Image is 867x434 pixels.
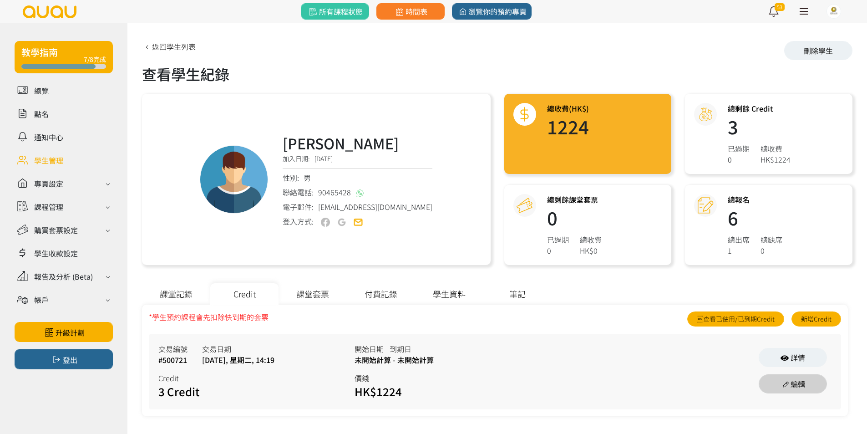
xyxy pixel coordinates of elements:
div: 未開始計算 - 未開始計算 [355,354,551,365]
div: 3 Credit [158,383,286,400]
div: HK$1224 [761,154,791,165]
h1: 1224 [547,117,589,136]
h1: 6 [728,209,782,227]
div: 總收費 [761,143,791,154]
div: 1 [728,245,750,256]
div: 0 [761,245,782,256]
div: 交易編號 [158,343,188,354]
img: whatsapp@2x.png [356,189,364,197]
h3: [PERSON_NAME] [283,132,432,154]
div: 專頁設定 [34,178,63,189]
div: 總出席 [728,234,750,245]
div: Credit [158,373,355,383]
span: 瀏覽你的預約專頁 [457,6,527,17]
div: 已過期 [547,234,569,245]
div: 已過期 [728,143,750,154]
h1: 0 [547,209,602,227]
span: 90465428 [318,187,351,198]
a: 新增Credit [791,311,841,327]
div: 電子郵件: [283,201,432,212]
div: [DATE], 星期二, 14:19 [202,354,274,365]
img: courseCredit@2x.png [517,198,532,214]
img: attendance@2x.png [698,198,714,214]
div: 0 [547,245,569,256]
img: total@2x.png [517,107,532,123]
div: 購買套票設定 [34,225,78,235]
a: 返回學生列表 [142,41,196,52]
img: user-fb-off.png [321,218,330,227]
span: [EMAIL_ADDRESS][DOMAIN_NAME] [318,201,432,212]
div: 總收費 [580,234,602,245]
img: credit@2x.png [698,107,714,123]
div: 性別: [283,172,432,183]
img: user-email-on.png [354,218,363,227]
a: 編輯 [759,374,827,393]
h3: 總剩餘課堂套票 [547,194,602,205]
span: 時間表 [394,6,427,17]
h1: 3 [728,117,791,136]
div: *學生預約課程會先扣除快到期的套票 [149,311,269,327]
div: 總缺席 [761,234,782,245]
div: HK$1224 [355,383,482,400]
div: 課堂記錄 [142,283,210,305]
span: [DATE] [314,154,333,163]
div: 付費記錄 [347,283,415,305]
img: user-google-off.png [337,218,346,227]
div: 0 [728,154,750,165]
div: 課程管理 [34,201,63,212]
div: 筆記 [483,283,552,305]
a: 所有課程狀態 [301,3,369,20]
span: 53 [775,3,785,11]
h3: 總剩餘 Credit [728,103,791,114]
h3: 總收費(HK$) [547,103,589,114]
div: 登入方式: [283,216,314,227]
a: 查看已使用/已到期Credit [687,311,784,327]
div: 交易日期 [202,343,274,354]
div: 加入日期: [283,154,432,168]
h3: 總報名 [728,194,782,205]
img: logo.svg [22,5,77,18]
div: #500721 [158,354,188,365]
div: 課堂套票 [279,283,347,305]
a: 升級計劃 [15,322,113,342]
div: 開始日期 - 到期日 [355,343,551,354]
a: 瀏覽你的預約專頁 [452,3,532,20]
div: 學生資料 [415,283,483,305]
div: 價錢 [355,373,551,383]
div: 聯絡電話: [283,187,432,198]
div: 報告及分析 (Beta) [34,271,93,282]
span: 所有課程狀態 [307,6,362,17]
span: 男 [304,172,311,183]
div: HK$0 [580,245,602,256]
div: 刪除學生 [784,41,852,60]
button: 登出 [15,349,113,369]
div: Credit [210,283,279,305]
a: 時間表 [376,3,445,20]
div: 查看學生紀錄 [142,63,852,85]
a: 詳情 [759,348,827,367]
div: 帳戶 [34,294,49,305]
